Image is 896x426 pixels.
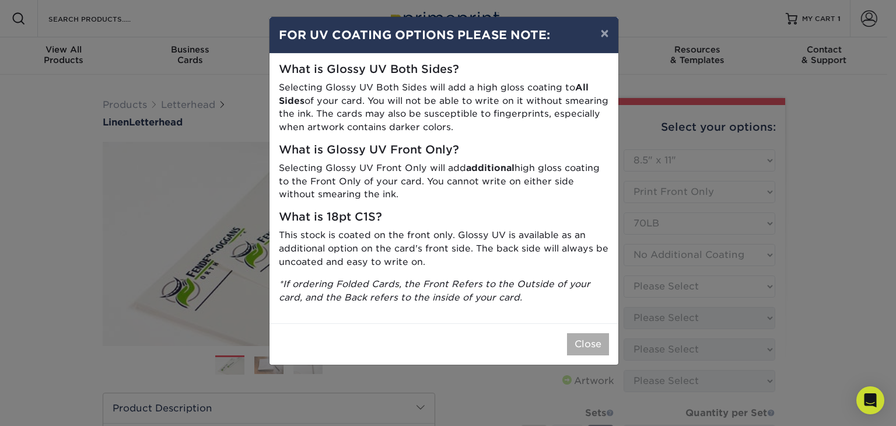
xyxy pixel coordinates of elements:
strong: All Sides [279,82,589,106]
h5: What is Glossy UV Both Sides? [279,63,609,76]
i: *If ordering Folded Cards, the Front Refers to the Outside of your card, and the Back refers to t... [279,278,590,303]
p: This stock is coated on the front only. Glossy UV is available as an additional option on the car... [279,229,609,268]
h5: What is Glossy UV Front Only? [279,144,609,157]
p: Selecting Glossy UV Front Only will add high gloss coating to the Front Only of your card. You ca... [279,162,609,201]
button: Close [567,333,609,355]
div: Open Intercom Messenger [856,386,884,414]
p: Selecting Glossy UV Both Sides will add a high gloss coating to of your card. You will not be abl... [279,81,609,134]
h4: FOR UV COATING OPTIONS PLEASE NOTE: [279,26,609,44]
h5: What is 18pt C1S? [279,211,609,224]
strong: additional [466,162,514,173]
button: × [591,17,618,50]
